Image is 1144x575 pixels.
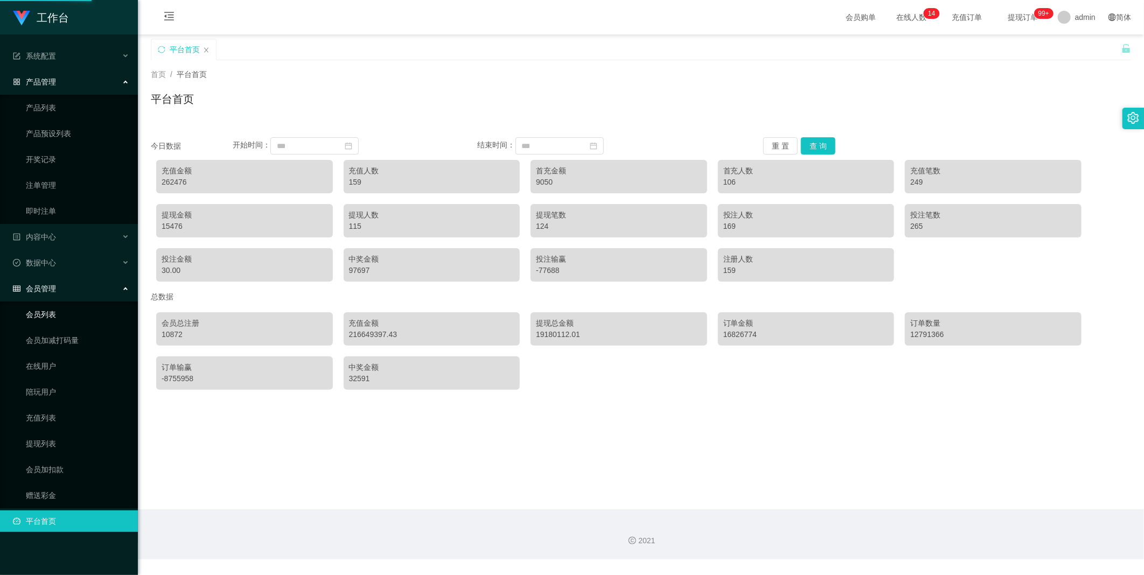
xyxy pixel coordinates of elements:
[349,209,515,221] div: 提现人数
[233,141,270,150] span: 开始时间：
[151,141,233,152] div: 今日数据
[1034,8,1054,19] sup: 1063
[629,537,636,544] i: 图标: copyright
[162,329,327,340] div: 10872
[170,39,200,60] div: 平台首页
[13,233,56,241] span: 内容中心
[910,165,1076,177] div: 充值笔数
[177,70,207,79] span: 平台首页
[162,165,327,177] div: 充值金额
[26,174,129,196] a: 注单管理
[37,1,69,35] h1: 工作台
[13,510,129,532] a: 图标: dashboard平台首页
[349,318,515,329] div: 充值金额
[151,70,166,79] span: 首页
[723,177,889,188] div: 106
[928,8,932,19] p: 1
[26,123,129,144] a: 产品预设列表
[349,362,515,373] div: 中奖金额
[349,254,515,265] div: 中奖金额
[536,265,702,276] div: -77688
[349,165,515,177] div: 充值人数
[932,8,936,19] p: 4
[151,1,187,35] i: 图标: menu-fold
[26,459,129,480] a: 会员加扣款
[349,265,515,276] div: 97697
[947,13,988,21] span: 充值订单
[13,78,56,86] span: 产品管理
[723,221,889,232] div: 169
[1108,13,1116,21] i: 图标: global
[349,373,515,384] div: 32591
[910,329,1076,340] div: 12791366
[536,254,702,265] div: 投注输赢
[910,221,1076,232] div: 265
[13,78,20,86] i: 图标: appstore-o
[536,221,702,232] div: 124
[151,91,194,107] h1: 平台首页
[26,485,129,506] a: 赠送彩金
[26,200,129,222] a: 即时注单
[158,46,165,53] i: 图标: sync
[590,142,597,150] i: 图标: calendar
[13,285,20,292] i: 图标: table
[723,209,889,221] div: 投注人数
[1121,44,1131,53] i: 图标: unlock
[349,177,515,188] div: 159
[162,177,327,188] div: 262476
[349,329,515,340] div: 216649397.43
[162,362,327,373] div: 订单输赢
[723,329,889,340] div: 16826774
[891,13,932,21] span: 在线人数
[147,535,1135,546] div: 2021
[723,165,889,177] div: 首充人数
[26,149,129,170] a: 开奖记录
[203,47,210,53] i: 图标: close
[536,318,702,329] div: 提现总金额
[349,221,515,232] div: 115
[536,209,702,221] div: 提现笔数
[13,233,20,241] i: 图标: profile
[151,287,1131,307] div: 总数据
[26,433,129,454] a: 提现列表
[26,329,129,351] a: 会员加减打码量
[723,318,889,329] div: 订单金额
[170,70,172,79] span: /
[13,284,56,293] span: 会员管理
[162,209,327,221] div: 提现金额
[13,13,69,22] a: 工作台
[162,265,327,276] div: 30.00
[26,355,129,377] a: 在线用户
[478,141,515,150] span: 结束时间：
[1127,112,1139,124] i: 图标: setting
[13,259,20,267] i: 图标: check-circle-o
[924,8,939,19] sup: 14
[345,142,352,150] i: 图标: calendar
[910,209,1076,221] div: 投注笔数
[162,221,327,232] div: 15476
[536,329,702,340] div: 19180112.01
[910,318,1076,329] div: 订单数量
[910,177,1076,188] div: 249
[1003,13,1044,21] span: 提现订单
[13,52,56,60] span: 系统配置
[26,407,129,429] a: 充值列表
[801,137,835,155] button: 查 询
[723,254,889,265] div: 注册人数
[162,373,327,384] div: -8755958
[536,177,702,188] div: 9050
[13,258,56,267] span: 数据中心
[536,165,702,177] div: 首充金额
[162,254,327,265] div: 投注金额
[763,137,798,155] button: 重 置
[26,381,129,403] a: 陪玩用户
[26,97,129,118] a: 产品列表
[162,318,327,329] div: 会员总注册
[13,11,30,26] img: logo.9652507e.png
[723,265,889,276] div: 159
[13,52,20,60] i: 图标: form
[26,304,129,325] a: 会员列表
